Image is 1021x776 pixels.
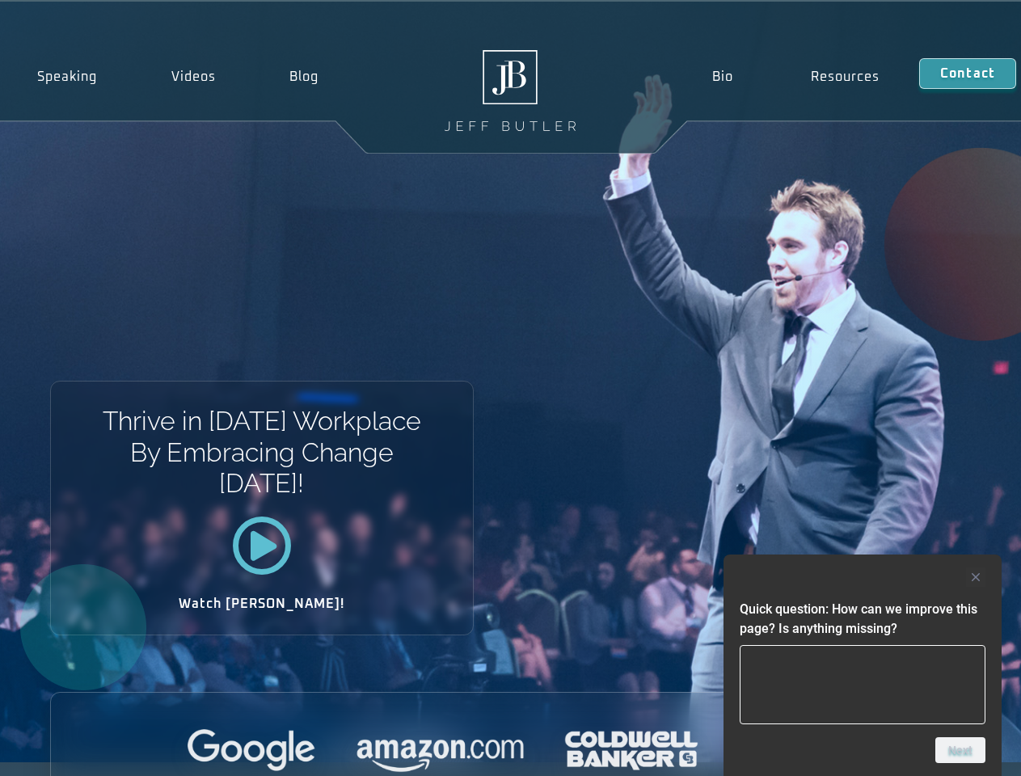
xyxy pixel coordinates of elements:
[940,67,995,80] span: Contact
[673,58,772,95] a: Bio
[108,597,416,610] h2: Watch [PERSON_NAME]!
[740,567,985,763] div: Quick question: How can we improve this page? Is anything missing?
[252,58,356,95] a: Blog
[772,58,919,95] a: Resources
[935,737,985,763] button: Next question
[134,58,253,95] a: Videos
[740,600,985,639] h2: Quick question: How can we improve this page? Is anything missing?
[740,645,985,724] textarea: Quick question: How can we improve this page? Is anything missing?
[101,406,422,499] h1: Thrive in [DATE] Workplace By Embracing Change [DATE]!
[966,567,985,587] button: Hide survey
[919,58,1016,89] a: Contact
[673,58,918,95] nav: Menu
